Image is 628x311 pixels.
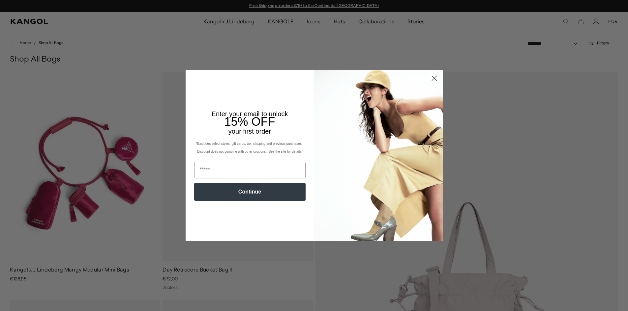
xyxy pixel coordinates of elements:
span: *Excludes select styles, gift cards, tax, shipping and previous purchases. Discount does not comb... [196,142,303,153]
span: your first order [228,128,271,135]
input: Email [194,162,306,178]
span: Enter your email to unlock [212,110,288,117]
button: Close dialog [429,72,440,84]
button: Continue [194,183,306,201]
img: 93be19ad-e773-4382-80b9-c9d740c9197f.jpeg [314,70,443,241]
span: 15% OFF [224,115,275,128]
